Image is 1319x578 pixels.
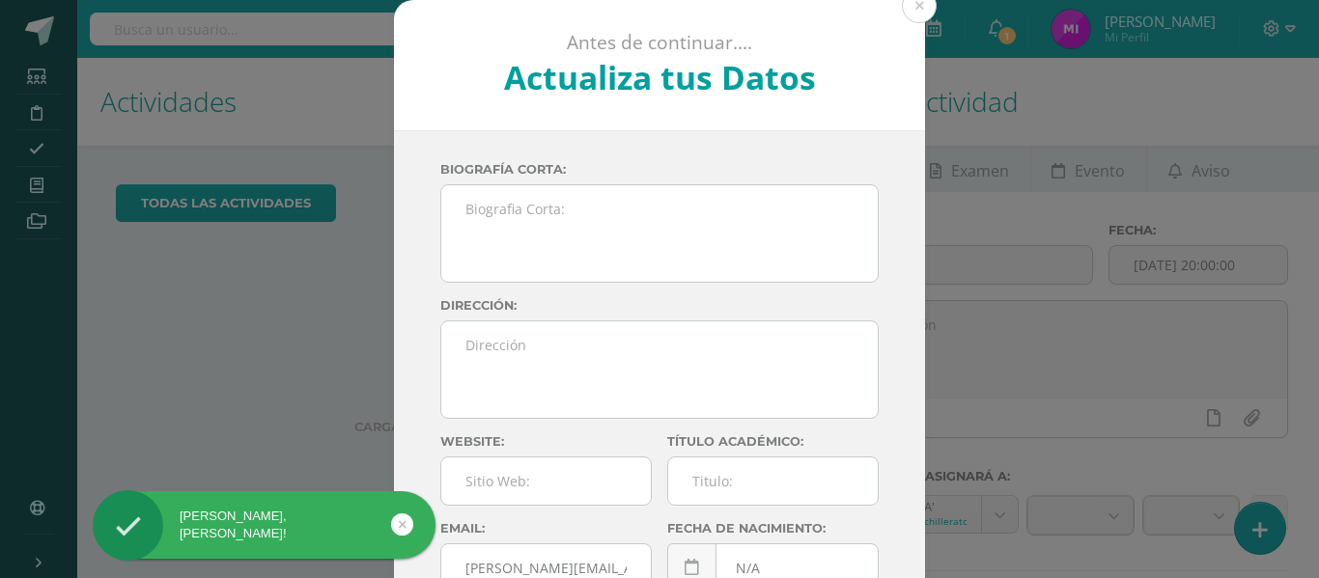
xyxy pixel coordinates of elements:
input: Sitio Web: [441,457,651,505]
label: Email: [440,521,652,536]
label: Website: [440,434,652,449]
label: Título académico: [667,434,879,449]
label: Biografía corta: [440,162,879,177]
input: Titulo: [668,457,878,505]
label: Dirección: [440,298,879,313]
div: [PERSON_NAME], [PERSON_NAME]! [93,508,435,542]
p: Antes de continuar.... [446,31,874,55]
h2: Actualiza tus Datos [446,55,874,99]
label: Fecha de nacimiento: [667,521,879,536]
